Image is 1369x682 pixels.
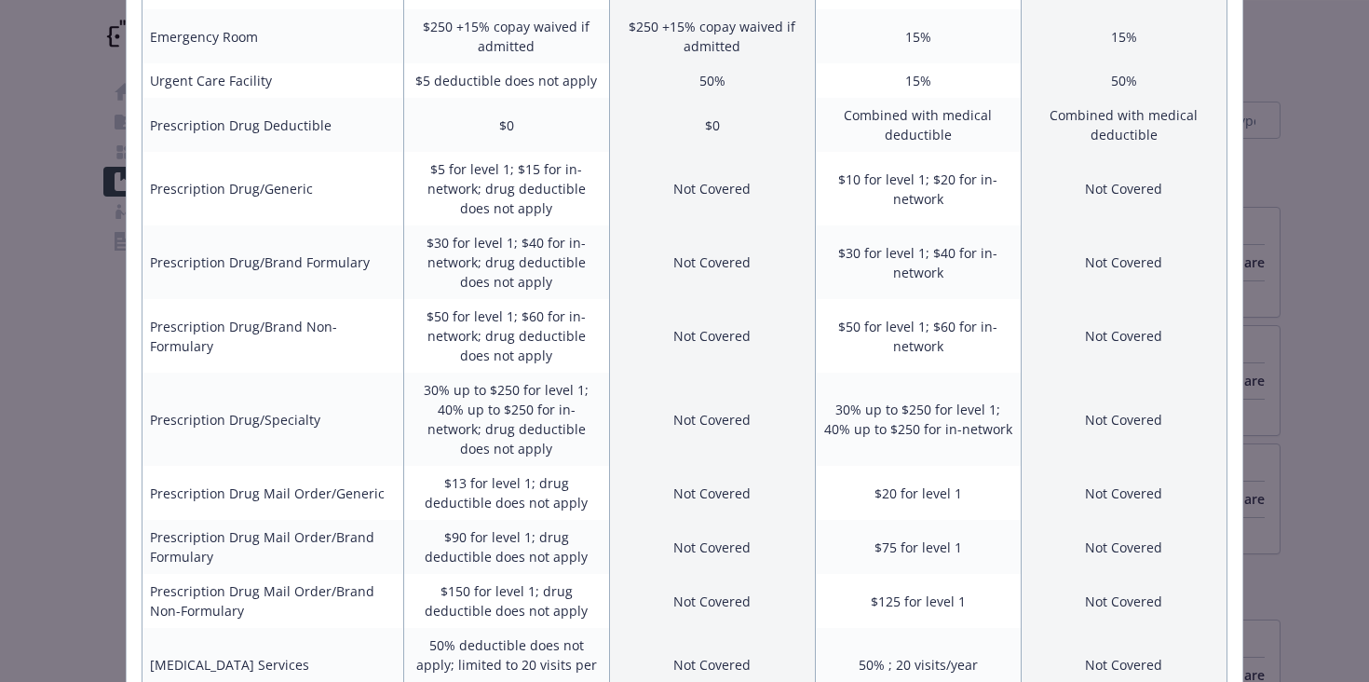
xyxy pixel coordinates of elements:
td: $5 deductible does not apply [403,63,609,98]
td: $250 +15% copay waived if admitted [403,9,609,63]
td: Not Covered [609,373,815,466]
td: Not Covered [1021,520,1227,574]
td: $90 for level 1; drug deductible does not apply [403,520,609,574]
td: Not Covered [1021,299,1227,373]
td: $0 [609,98,815,152]
td: 50% [609,63,815,98]
td: Not Covered [1021,373,1227,466]
td: $150 for level 1; drug deductible does not apply [403,574,609,628]
td: $10 for level 1; $20 for in-network [815,152,1021,225]
td: $50 for level 1; $60 for in-network [815,299,1021,373]
td: 50% [1021,63,1227,98]
td: $0 [403,98,609,152]
td: 15% [815,63,1021,98]
td: Prescription Drug/Generic [142,152,404,225]
td: Prescription Drug/Specialty [142,373,404,466]
td: Prescription Drug/Brand Non-Formulary [142,299,404,373]
td: Emergency Room [142,9,404,63]
td: $20 for level 1 [815,466,1021,520]
td: Combined with medical deductible [1021,98,1227,152]
td: $250 +15% copay waived if admitted [609,9,815,63]
td: Prescription Drug Mail Order/Brand Formulary [142,520,404,574]
td: $5 for level 1; $15 for in-network; drug deductible does not apply [403,152,609,225]
td: Not Covered [609,466,815,520]
td: Prescription Drug Mail Order/Brand Non-Formulary [142,574,404,628]
td: Not Covered [609,520,815,574]
td: $30 for level 1; $40 for in-network [815,225,1021,299]
td: $75 for level 1 [815,520,1021,574]
td: Prescription Drug Deductible [142,98,404,152]
td: $13 for level 1; drug deductible does not apply [403,466,609,520]
td: 30% up to $250 for level 1; 40% up to $250 for in-network; drug deductible does not apply [403,373,609,466]
td: Not Covered [1021,152,1227,225]
td: $125 for level 1 [815,574,1021,628]
td: 15% [1021,9,1227,63]
td: Not Covered [609,152,815,225]
td: Prescription Drug Mail Order/Generic [142,466,404,520]
td: Urgent Care Facility [142,63,404,98]
td: 15% [815,9,1021,63]
td: 30% up to $250 for level 1; 40% up to $250 for in-network [815,373,1021,466]
td: Not Covered [1021,466,1227,520]
td: Not Covered [1021,574,1227,628]
td: Prescription Drug/Brand Formulary [142,225,404,299]
td: $30 for level 1; $40 for in-network; drug deductible does not apply [403,225,609,299]
td: Combined with medical deductible [815,98,1021,152]
td: Not Covered [609,574,815,628]
td: Not Covered [1021,225,1227,299]
td: Not Covered [609,225,815,299]
td: $50 for level 1; $60 for in-network; drug deductible does not apply [403,299,609,373]
td: Not Covered [609,299,815,373]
